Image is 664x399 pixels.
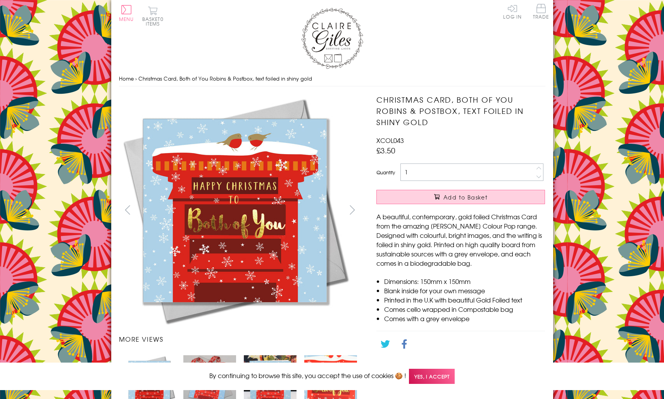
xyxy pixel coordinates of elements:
h3: More views [119,334,361,344]
img: Christmas Card, Both of You Robins & Postbox, text foiled in shiny gold [361,94,593,327]
li: Blank inside for your own message [384,286,545,295]
li: Dimensions: 150mm x 150mm [384,277,545,286]
img: Christmas Card, Both of You Robins & Postbox, text foiled in shiny gold [119,94,351,327]
a: Trade [533,4,549,21]
span: › [135,75,137,82]
button: Menu [119,5,134,21]
li: Comes cello wrapped in Compostable bag [384,304,545,314]
nav: breadcrumbs [119,71,545,87]
a: Log In [503,4,522,19]
span: Yes, I accept [409,369,455,384]
li: Comes with a grey envelope [384,314,545,323]
li: Printed in the U.K with beautiful Gold Foiled text [384,295,545,304]
button: Add to Basket [376,190,545,204]
span: Add to Basket [443,193,488,201]
span: £3.50 [376,145,395,156]
span: Menu [119,15,134,22]
span: 0 items [146,15,164,27]
a: Home [119,75,134,82]
img: Claire Giles Greetings Cards [301,8,363,69]
h1: Christmas Card, Both of You Robins & Postbox, text foiled in shiny gold [376,94,545,127]
span: Christmas Card, Both of You Robins & Postbox, text foiled in shiny gold [138,75,312,82]
p: A beautiful, contemporary, gold foiled Christmas Card from the amazing [PERSON_NAME] Colour Pop r... [376,212,545,268]
label: Quantity [376,169,395,176]
span: Trade [533,4,549,19]
button: Basket0 items [142,6,164,26]
a: Go back to the collection [383,360,458,370]
button: prev [119,201,136,218]
span: XCOL043 [376,136,404,145]
button: next [343,201,361,218]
